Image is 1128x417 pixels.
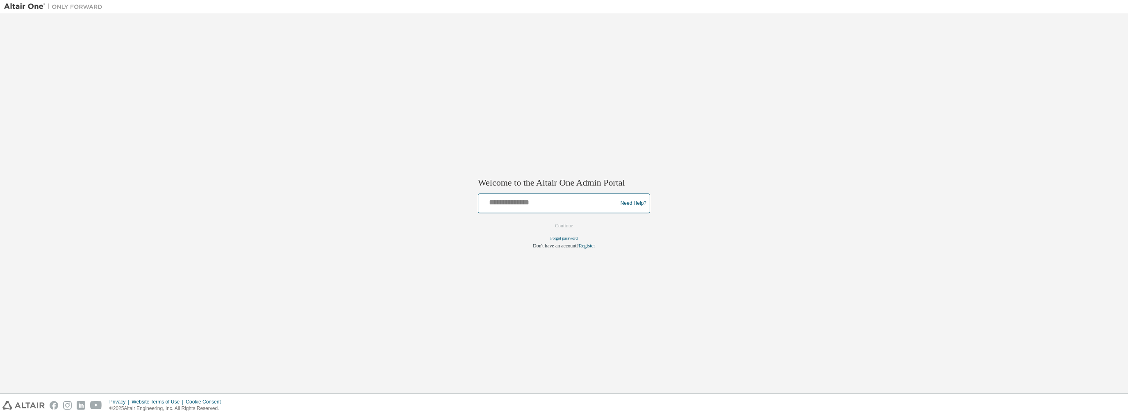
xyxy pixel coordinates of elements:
[63,401,72,410] img: instagram.svg
[2,401,45,410] img: altair_logo.svg
[77,401,85,410] img: linkedin.svg
[579,243,595,249] a: Register
[533,243,579,249] span: Don't have an account?
[478,177,650,188] h2: Welcome to the Altair One Admin Portal
[132,399,186,405] div: Website Terms of Use
[186,399,225,405] div: Cookie Consent
[4,2,107,11] img: Altair One
[109,399,132,405] div: Privacy
[109,405,226,412] p: © 2025 Altair Engineering, Inc. All Rights Reserved.
[90,401,102,410] img: youtube.svg
[621,203,646,204] a: Need Help?
[550,236,578,241] a: Forgot password
[50,401,58,410] img: facebook.svg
